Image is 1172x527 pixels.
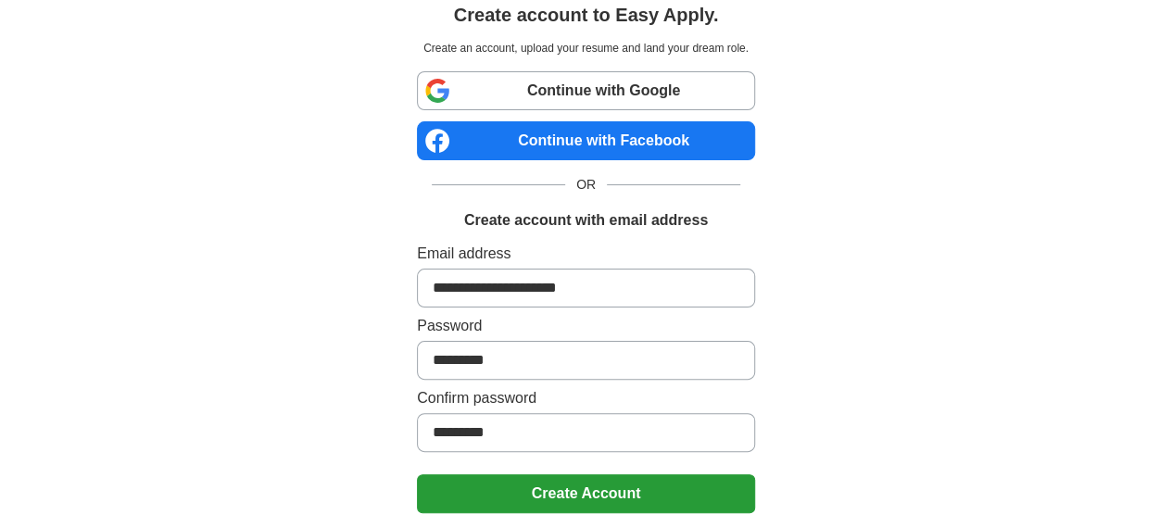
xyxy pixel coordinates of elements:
[417,121,755,160] a: Continue with Facebook
[417,474,755,513] button: Create Account
[454,1,719,29] h1: Create account to Easy Apply.
[421,40,751,56] p: Create an account, upload your resume and land your dream role.
[464,209,708,232] h1: Create account with email address
[417,387,755,409] label: Confirm password
[565,175,607,194] span: OR
[417,315,755,337] label: Password
[417,71,755,110] a: Continue with Google
[417,243,755,265] label: Email address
